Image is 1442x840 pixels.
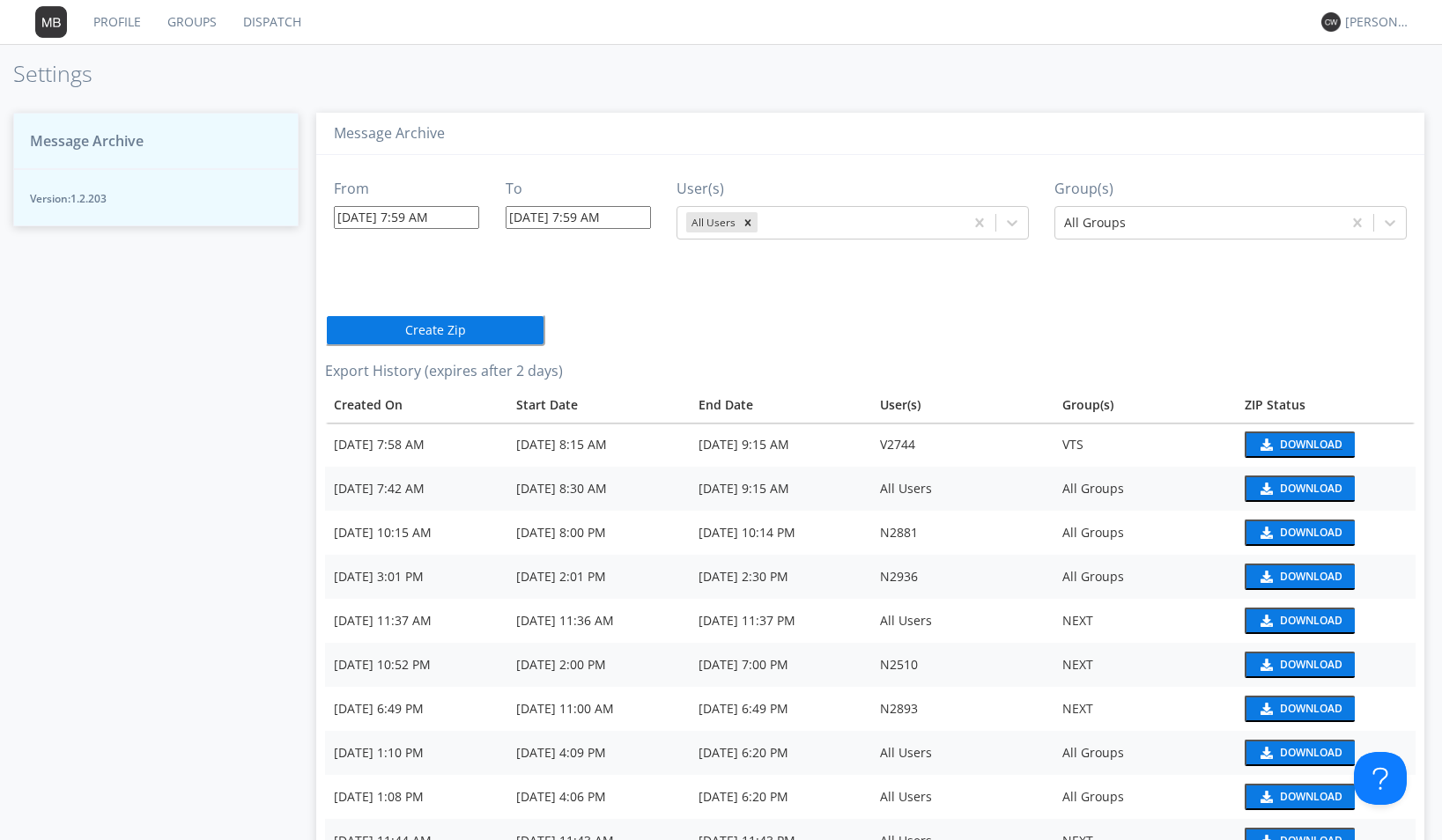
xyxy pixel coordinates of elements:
[1054,181,1407,197] h3: Group(s)
[334,480,499,497] div: [DATE] 7:42 AM
[334,181,479,197] h3: From
[871,387,1054,423] th: User(s)
[1245,696,1355,722] button: Download
[1062,788,1227,806] div: All Groups
[880,524,1045,542] div: N2881
[1062,568,1227,586] div: All Groups
[1062,612,1227,630] div: NEXT
[686,212,738,232] div: All Users
[1280,439,1342,450] div: Download
[699,436,863,453] div: [DATE] 9:15 AM
[1280,704,1342,714] div: Download
[334,788,499,806] div: [DATE] 1:08 PM
[1280,748,1342,758] div: Download
[880,612,1045,630] div: All Users
[699,744,863,762] div: [DATE] 6:20 PM
[1245,696,1407,722] a: download media buttonDownload
[699,656,863,674] div: [DATE] 7:00 PM
[1258,791,1273,803] img: download media button
[334,700,499,718] div: [DATE] 6:49 PM
[699,700,863,718] div: [DATE] 6:49 PM
[516,612,681,630] div: [DATE] 11:36 AM
[334,612,499,630] div: [DATE] 11:37 AM
[880,568,1045,586] div: N2936
[334,126,1407,142] h3: Message Archive
[516,524,681,542] div: [DATE] 8:00 PM
[1258,483,1273,495] img: download media button
[516,788,681,806] div: [DATE] 4:06 PM
[1245,431,1355,458] button: Download
[699,568,863,586] div: [DATE] 2:30 PM
[880,656,1045,674] div: N2510
[1280,659,1342,670] div: Download
[1245,608,1407,634] a: download media buttonDownload
[1258,703,1273,715] img: download media button
[516,436,681,453] div: [DATE] 8:15 AM
[30,191,282,206] span: Version: 1.2.203
[516,568,681,586] div: [DATE] 2:01 PM
[1245,431,1407,458] a: download media buttonDownload
[738,212,758,232] div: Remove All Users
[1280,615,1342,626] div: Download
[1280,483,1342,494] div: Download
[1245,784,1407,810] a: download media buttonDownload
[1258,747,1273,759] img: download media button
[516,700,681,718] div: [DATE] 11:00 AM
[1245,740,1355,766] button: Download
[1062,656,1227,674] div: NEXT
[1258,527,1273,539] img: download media button
[516,480,681,497] div: [DATE] 8:30 AM
[506,181,651,197] h3: To
[1245,475,1407,502] a: download media buttonDownload
[1062,744,1227,762] div: All Groups
[880,700,1045,718] div: N2893
[699,612,863,630] div: [DATE] 11:37 PM
[507,387,690,423] th: Toggle SortBy
[1062,700,1227,718] div: NEXT
[1280,527,1342,538] div: Download
[880,480,1045,497] div: All Users
[880,744,1045,762] div: All Users
[334,436,499,453] div: [DATE] 7:58 AM
[699,480,863,497] div: [DATE] 9:15 AM
[1280,571,1342,582] div: Download
[334,524,499,542] div: [DATE] 10:15 AM
[1280,792,1342,802] div: Download
[516,656,681,674] div: [DATE] 2:00 PM
[1245,652,1355,678] button: Download
[1062,436,1227,453] div: VTS
[699,524,863,542] div: [DATE] 10:14 PM
[325,314,545,346] button: Create Zip
[334,656,499,674] div: [DATE] 10:52 PM
[699,788,863,806] div: [DATE] 6:20 PM
[35,6,67,38] img: 373638.png
[1062,524,1227,542] div: All Groups
[13,169,299,226] button: Version:1.2.203
[325,387,507,423] th: Toggle SortBy
[1245,608,1355,634] button: Download
[325,364,1416,379] h3: Export History (expires after 2 days)
[677,181,1029,197] h3: User(s)
[880,436,1045,453] div: V2744
[1245,652,1407,678] a: download media buttonDownload
[690,387,872,423] th: Toggle SortBy
[516,744,681,762] div: [DATE] 4:09 PM
[1245,564,1355,590] button: Download
[1258,659,1273,671] img: download media button
[1245,564,1407,590] a: download media buttonDownload
[13,113,299,170] button: Message Archive
[1345,13,1411,31] div: [PERSON_NAME] *
[1258,615,1273,627] img: download media button
[1245,519,1355,546] button: Download
[334,568,499,586] div: [DATE] 3:01 PM
[1245,784,1355,810] button: Download
[334,744,499,762] div: [DATE] 1:10 PM
[1354,752,1407,805] iframe: Toggle Customer Support
[1236,387,1416,423] th: Toggle SortBy
[1054,387,1236,423] th: Group(s)
[30,131,144,151] span: Message Archive
[1245,475,1355,502] button: Download
[1258,571,1273,583] img: download media button
[1258,438,1273,451] img: download media button
[1062,480,1227,497] div: All Groups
